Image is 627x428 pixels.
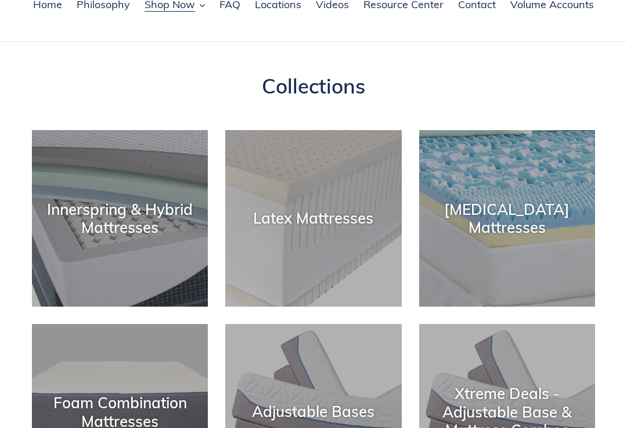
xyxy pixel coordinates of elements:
a: Innerspring & Hybrid Mattresses [32,131,208,307]
div: [MEDICAL_DATA] Mattresses [419,201,595,237]
a: [MEDICAL_DATA] Mattresses [419,131,595,307]
div: Latex Mattresses [225,210,401,228]
a: Latex Mattresses [225,131,401,307]
h1: Collections [32,74,595,99]
div: Innerspring & Hybrid Mattresses [32,201,208,237]
div: Adjustable Bases [225,404,401,422]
